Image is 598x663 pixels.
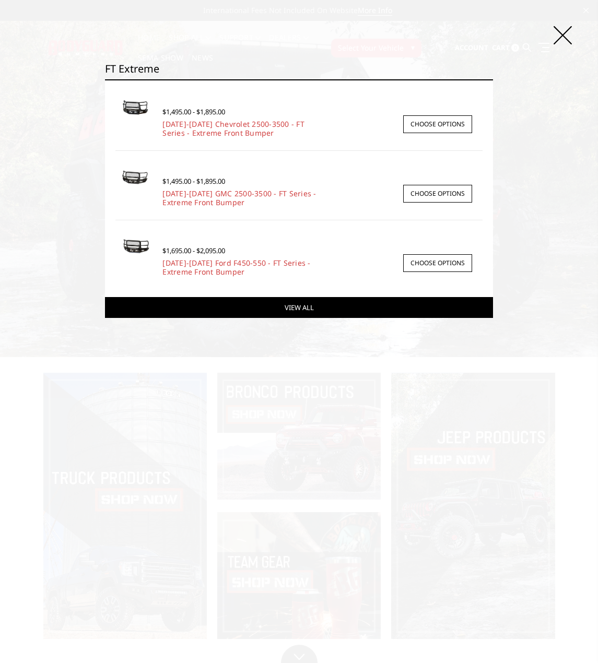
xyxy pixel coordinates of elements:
[105,58,493,79] input: Search the store
[105,297,493,318] a: View All
[162,176,225,186] span: $1,495.00 - $1,895.00
[115,99,152,116] img: 2024-2026 Chevrolet 2500-3500 - FT Series - Extreme Front Bumper
[162,119,304,138] a: [DATE]-[DATE] Chevrolet 2500-3500 - FT Series - Extreme Front Bumper
[115,228,152,265] a: 2023-2026 Ford F450-550 - FT Series - Extreme Front Bumper 2023-2026 Ford F450-550 - FT Series - ...
[115,89,152,126] a: 2024-2026 Chevrolet 2500-3500 - FT Series - Extreme Front Bumper 2024-2026 Chevrolet 2500-3500 - ...
[162,246,225,255] span: $1,695.00 - $2,095.00
[162,258,310,277] a: [DATE]-[DATE] Ford F450-550 - FT Series - Extreme Front Bumper
[115,169,152,186] img: 2024-2026 GMC 2500-3500 - FT Series - Extreme Front Bumper
[115,238,152,255] img: 2023-2026 Ford F450-550 - FT Series - Extreme Front Bumper
[115,159,152,195] a: 2024-2026 GMC 2500-3500 - FT Series - Extreme Front Bumper 2024-2026 GMC 2500-3500 - FT Series - ...
[403,185,472,203] a: Choose Options
[162,107,225,116] span: $1,495.00 - $1,895.00
[403,254,472,272] a: Choose Options
[403,115,472,133] a: Choose Options
[162,188,316,207] a: [DATE]-[DATE] GMC 2500-3500 - FT Series - Extreme Front Bumper
[546,613,598,663] iframe: Chat Widget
